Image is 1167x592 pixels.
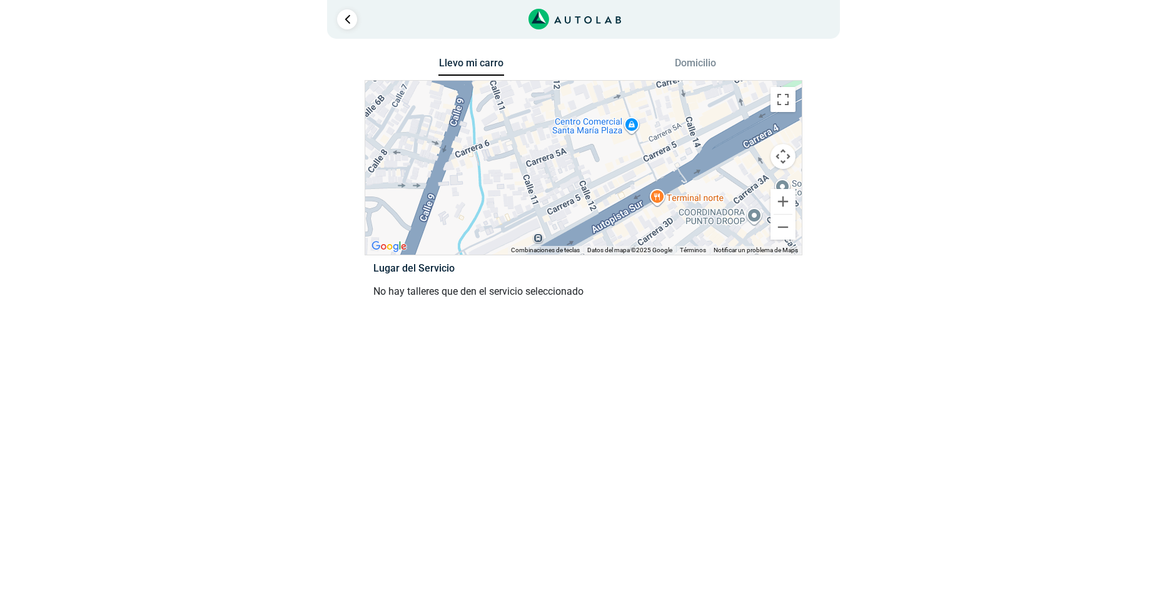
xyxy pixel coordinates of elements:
[680,247,706,253] a: Términos (se abre en una nueva pestaña)
[714,247,798,253] a: Notificar un problema de Maps
[337,9,357,29] a: Ir al paso anterior
[511,246,580,255] button: Combinaciones de teclas
[373,284,793,299] p: No hay talleres que den el servicio seleccionado
[528,13,622,24] a: Link al sitio de autolab
[770,144,796,169] button: Controles de visualización del mapa
[368,238,410,255] img: Google
[373,262,793,274] h5: Lugar del Servicio
[587,247,672,253] span: Datos del mapa ©2025 Google
[368,238,410,255] a: Abre esta zona en Google Maps (se abre en una nueva ventana)
[770,87,796,112] button: Cambiar a la vista en pantalla completa
[438,57,504,76] button: Llevo mi carro
[770,189,796,214] button: Ampliar
[770,215,796,240] button: Reducir
[663,57,729,75] button: Domicilio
